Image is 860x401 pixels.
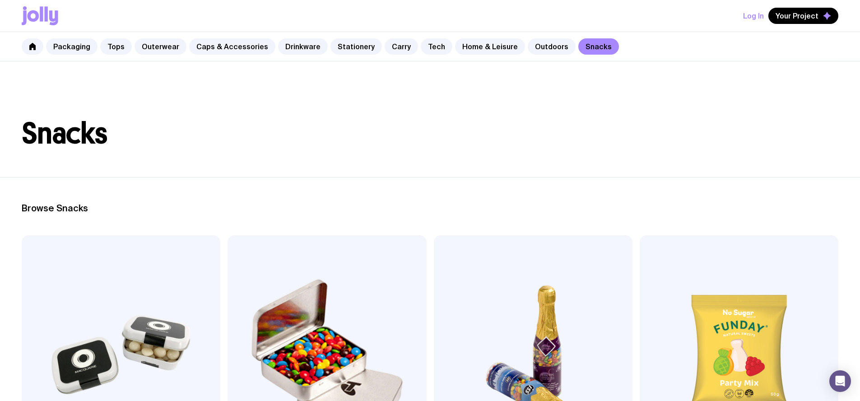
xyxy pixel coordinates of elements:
[100,38,132,55] a: Tops
[278,38,328,55] a: Drinkware
[743,8,764,24] button: Log In
[385,38,418,55] a: Carry
[578,38,619,55] a: Snacks
[829,370,851,392] div: Open Intercom Messenger
[189,38,275,55] a: Caps & Accessories
[135,38,186,55] a: Outerwear
[528,38,576,55] a: Outdoors
[46,38,98,55] a: Packaging
[455,38,525,55] a: Home & Leisure
[22,119,838,148] h1: Snacks
[776,11,818,20] span: Your Project
[768,8,838,24] button: Your Project
[421,38,452,55] a: Tech
[22,203,838,214] h2: Browse Snacks
[330,38,382,55] a: Stationery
